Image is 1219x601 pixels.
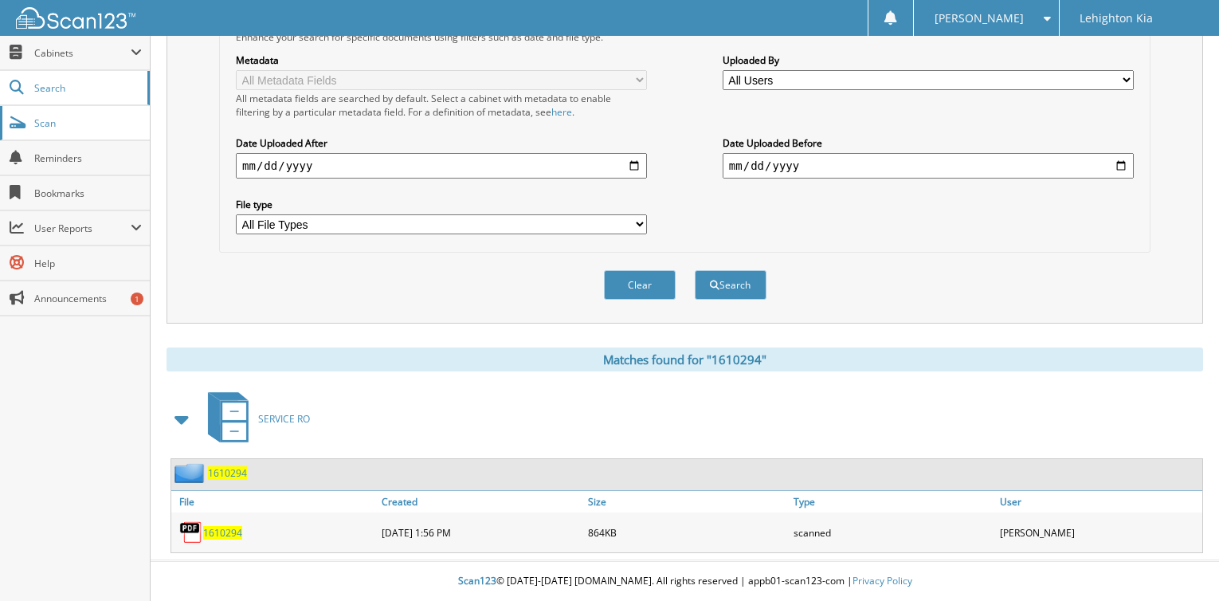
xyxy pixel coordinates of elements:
a: 1610294 [203,526,242,540]
label: Date Uploaded After [236,136,647,150]
input: start [236,153,647,179]
button: Clear [604,270,676,300]
div: [DATE] 1:56 PM [378,517,584,548]
span: Help [34,257,142,270]
span: SERVICE RO [258,412,310,426]
div: Enhance your search for specific documents using filters such as date and file type. [228,30,1142,44]
a: Size [584,491,790,513]
span: Announcements [34,292,142,305]
a: here [551,105,572,119]
img: PDF.png [179,520,203,544]
a: File [171,491,378,513]
label: Date Uploaded Before [723,136,1134,150]
label: Metadata [236,53,647,67]
div: All metadata fields are searched by default. Select a cabinet with metadata to enable filtering b... [236,92,647,119]
span: Scan123 [458,574,496,587]
img: folder2.png [174,463,208,483]
div: 1 [131,293,143,305]
label: File type [236,198,647,211]
input: end [723,153,1134,179]
a: User [996,491,1202,513]
span: Cabinets [34,46,131,60]
div: scanned [790,517,996,548]
label: Uploaded By [723,53,1134,67]
span: User Reports [34,222,131,235]
div: Matches found for "1610294" [167,348,1203,371]
span: Scan [34,116,142,130]
div: 864KB [584,517,790,548]
div: © [DATE]-[DATE] [DOMAIN_NAME]. All rights reserved | appb01-scan123-com | [151,562,1219,601]
span: Search [34,81,139,95]
a: Created [378,491,584,513]
a: Privacy Policy [853,574,912,587]
button: Search [695,270,766,300]
span: Lehighton Kia [1080,14,1153,23]
a: SERVICE RO [198,387,310,450]
span: Bookmarks [34,187,142,200]
div: [PERSON_NAME] [996,517,1202,548]
a: 1610294 [208,466,247,480]
a: Type [790,491,996,513]
span: Reminders [34,151,142,165]
img: scan123-logo-white.svg [16,7,135,29]
span: [PERSON_NAME] [935,14,1024,23]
